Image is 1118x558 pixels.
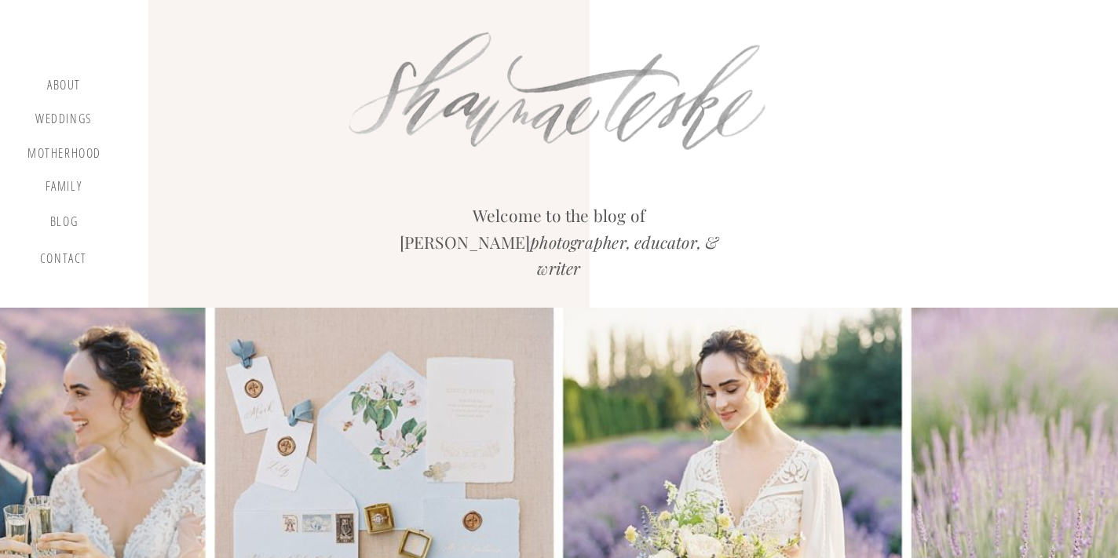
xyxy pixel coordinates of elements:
a: about [41,78,87,97]
a: Weddings [34,111,93,131]
a: Family [34,179,93,199]
i: photographer, educator, & writer [530,231,718,279]
a: motherhood [27,146,101,163]
a: blog [41,214,87,236]
h2: Welcome to the blog of [PERSON_NAME] [388,202,730,267]
a: contact [37,251,90,272]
